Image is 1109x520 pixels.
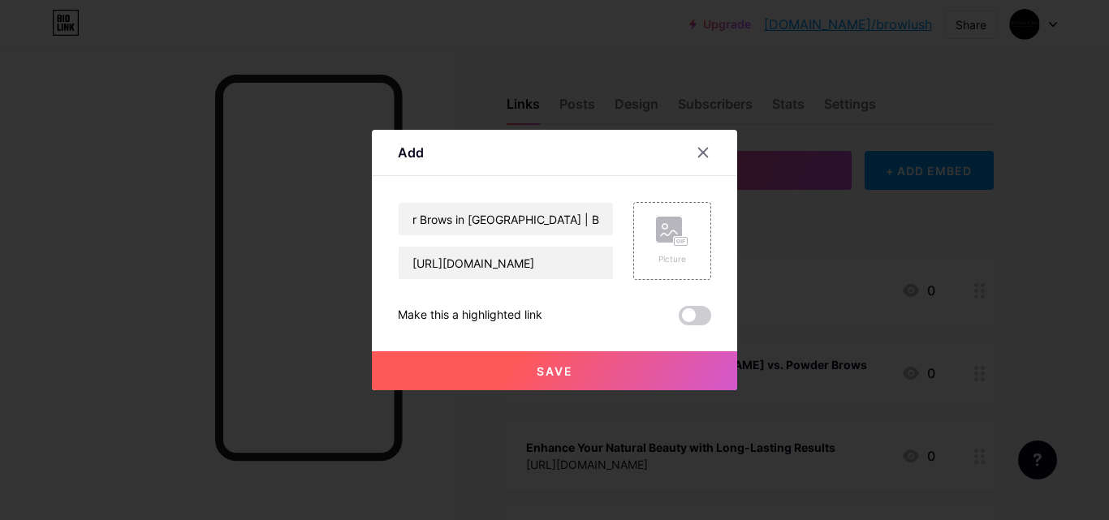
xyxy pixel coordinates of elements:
span: Save [537,364,573,378]
div: Add [398,143,424,162]
button: Save [372,351,737,390]
input: Title [399,203,613,235]
div: Picture [656,253,688,265]
input: URL [399,247,613,279]
div: Make this a highlighted link [398,306,542,325]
